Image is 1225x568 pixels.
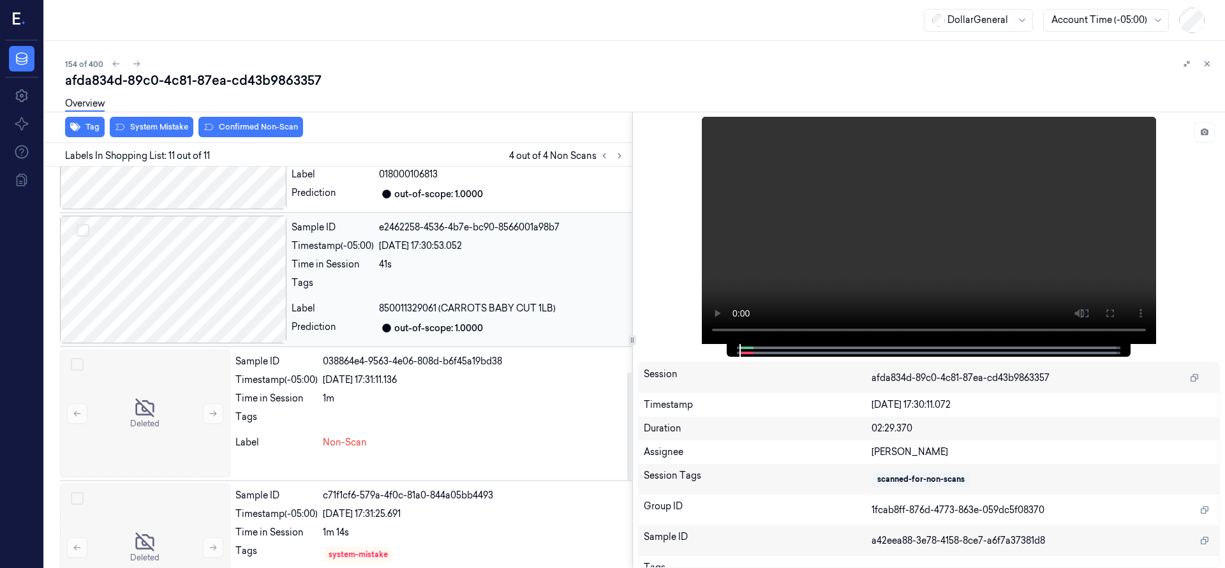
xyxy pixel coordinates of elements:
[235,507,318,521] div: Timestamp (-05:00)
[323,355,627,368] div: 038864e4-9563-4e06-808d-b6f45a19bd38
[235,392,318,405] div: Time in Session
[292,302,374,315] div: Label
[292,276,374,297] div: Tags
[292,320,374,336] div: Prediction
[509,148,627,163] span: 4 out of 4 Non Scans
[323,392,627,405] div: 1m
[644,422,872,435] div: Duration
[292,239,374,253] div: Timestamp (-05:00)
[872,371,1050,385] span: afda834d-89c0-4c81-87ea-cd43b9863357
[235,489,318,502] div: Sample ID
[872,504,1044,517] span: 1fcab8ff-876d-4773-863e-059dc5f08370
[198,117,303,137] button: Confirmed Non-Scan
[379,221,627,234] div: e2462258-4536-4b7e-bc90-8566001a98b7
[65,59,103,70] span: 154 of 400
[872,445,1214,459] div: [PERSON_NAME]
[292,258,374,271] div: Time in Session
[235,436,318,449] div: Label
[323,436,367,449] span: Non-Scan
[379,168,438,181] span: 018000106813
[292,186,374,202] div: Prediction
[872,422,1214,435] div: 02:29.370
[323,526,627,539] div: 1m 14s
[65,97,105,112] a: Overview
[644,469,872,490] div: Session Tags
[235,544,318,565] div: Tags
[65,149,210,163] span: Labels In Shopping List: 11 out of 11
[65,117,105,137] button: Tag
[71,358,84,371] button: Select row
[329,549,388,560] div: system-mistake
[644,368,872,388] div: Session
[235,526,318,539] div: Time in Session
[877,474,965,485] div: scanned-for-non-scans
[292,168,374,181] div: Label
[379,239,627,253] div: [DATE] 17:30:53.052
[235,355,318,368] div: Sample ID
[71,492,84,505] button: Select row
[872,534,1045,548] span: a42eea88-3e78-4158-8ce7-a6f7a37381d8
[323,489,627,502] div: c71f1cf6-579a-4f0c-81a0-844a05bb4493
[394,322,483,335] div: out-of-scope: 1.0000
[644,500,872,520] div: Group ID
[379,302,556,315] span: 850011329061 (CARROTS BABY CUT 1LB)
[235,410,318,431] div: Tags
[235,373,318,387] div: Timestamp (-05:00)
[394,188,483,201] div: out-of-scope: 1.0000
[644,445,872,459] div: Assignee
[323,507,627,521] div: [DATE] 17:31:25.691
[644,398,872,412] div: Timestamp
[644,530,872,551] div: Sample ID
[379,258,627,271] div: 41s
[872,398,1214,412] div: [DATE] 17:30:11.072
[110,117,193,137] button: System Mistake
[292,221,374,234] div: Sample ID
[323,373,627,387] div: [DATE] 17:31:11.136
[65,71,1215,89] div: afda834d-89c0-4c81-87ea-cd43b9863357
[77,224,89,237] button: Select row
